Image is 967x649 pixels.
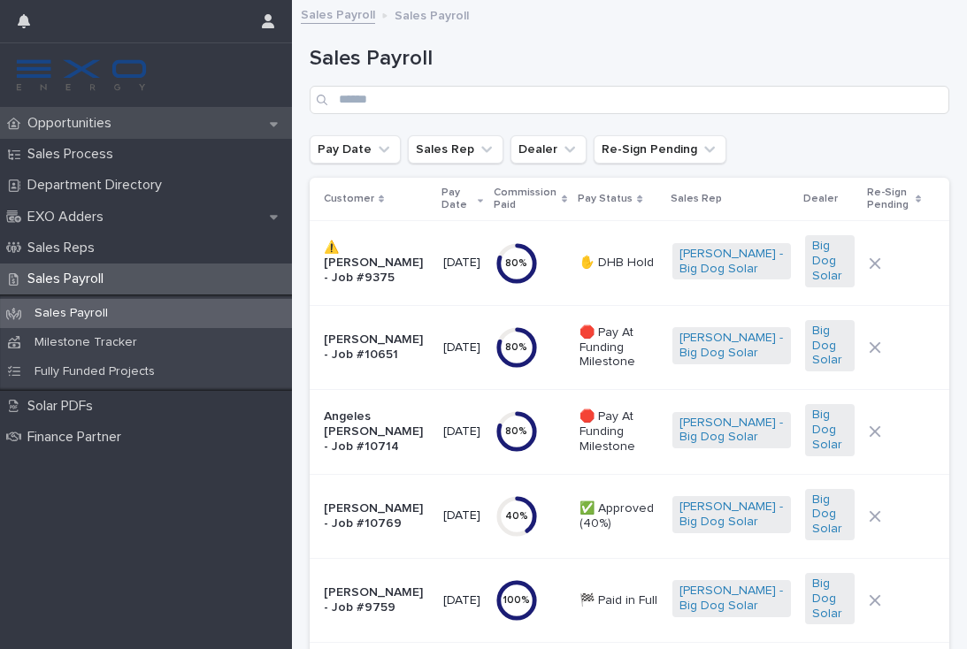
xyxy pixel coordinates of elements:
[812,324,848,368] a: Big Dog Solar
[324,189,374,209] p: Customer
[441,183,473,216] p: Pay Date
[679,247,784,277] a: [PERSON_NAME] - Big Dog Solar
[310,135,401,164] button: Pay Date
[443,508,481,523] p: [DATE]
[20,398,107,415] p: Solar PDFs
[812,239,848,283] a: Big Dog Solar
[679,584,784,614] a: [PERSON_NAME] - Big Dog Solar
[324,585,429,615] p: [PERSON_NAME] - Job #9759
[310,390,949,474] tr: Angeles [PERSON_NAME] - Job #10714[DATE]80%🛑 Pay At Funding Milestone[PERSON_NAME] - Big Dog Sola...
[20,306,122,321] p: Sales Payroll
[679,500,784,530] a: [PERSON_NAME] - Big Dog Solar
[812,576,848,621] a: Big Dog Solar
[310,86,949,114] input: Search
[443,256,481,271] p: [DATE]
[594,135,726,164] button: Re-Sign Pending
[579,325,658,370] p: 🛑 Pay At Funding Milestone
[443,340,481,355] p: [DATE]
[310,46,949,72] h1: Sales Payroll
[20,177,176,194] p: Department Directory
[443,593,481,608] p: [DATE]
[803,189,838,209] p: Dealer
[579,256,658,271] p: ✋ DHB Hold
[495,510,538,523] div: 40 %
[310,474,949,558] tr: [PERSON_NAME] - Job #10769[DATE]40%✅ Approved (40%)[PERSON_NAME] - Big Dog Solar Big Dog Solar
[20,146,127,163] p: Sales Process
[395,4,469,24] p: Sales Payroll
[679,331,784,361] a: [PERSON_NAME] - Big Dog Solar
[20,240,109,256] p: Sales Reps
[578,189,633,209] p: Pay Status
[324,332,429,363] p: [PERSON_NAME] - Job #10651
[324,409,429,454] p: Angeles [PERSON_NAME] - Job #10714
[579,501,658,531] p: ✅ Approved (40%)
[443,424,481,439] p: [DATE]
[494,183,557,216] p: Commission Paid
[310,305,949,389] tr: [PERSON_NAME] - Job #10651[DATE]80%🛑 Pay At Funding Milestone[PERSON_NAME] - Big Dog Solar Big Do...
[510,135,587,164] button: Dealer
[324,241,429,285] p: ⚠️ [PERSON_NAME] - Job #9375
[679,416,784,446] a: [PERSON_NAME] - Big Dog Solar
[20,115,126,132] p: Opportunities
[579,409,658,454] p: 🛑 Pay At Funding Milestone
[408,135,503,164] button: Sales Rep
[20,271,118,287] p: Sales Payroll
[495,594,538,607] div: 100 %
[20,335,151,350] p: Milestone Tracker
[495,341,538,354] div: 80 %
[495,425,538,438] div: 80 %
[812,492,848,537] a: Big Dog Solar
[324,501,429,531] p: [PERSON_NAME] - Job #10769
[301,4,375,24] a: Sales Payroll
[812,408,848,452] a: Big Dog Solar
[20,364,169,379] p: Fully Funded Projects
[671,189,722,209] p: Sales Rep
[14,57,149,93] img: FKS5r6ZBThi8E5hshIGi
[310,558,949,642] tr: [PERSON_NAME] - Job #9759[DATE]100%🏁 Paid in Full[PERSON_NAME] - Big Dog Solar Big Dog Solar
[20,429,135,446] p: Finance Partner
[495,257,538,270] div: 80 %
[867,183,910,216] p: Re-Sign Pending
[310,221,949,305] tr: ⚠️ [PERSON_NAME] - Job #9375[DATE]80%✋ DHB Hold[PERSON_NAME] - Big Dog Solar Big Dog Solar
[579,593,658,608] p: 🏁 Paid in Full
[20,209,118,225] p: EXO Adders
